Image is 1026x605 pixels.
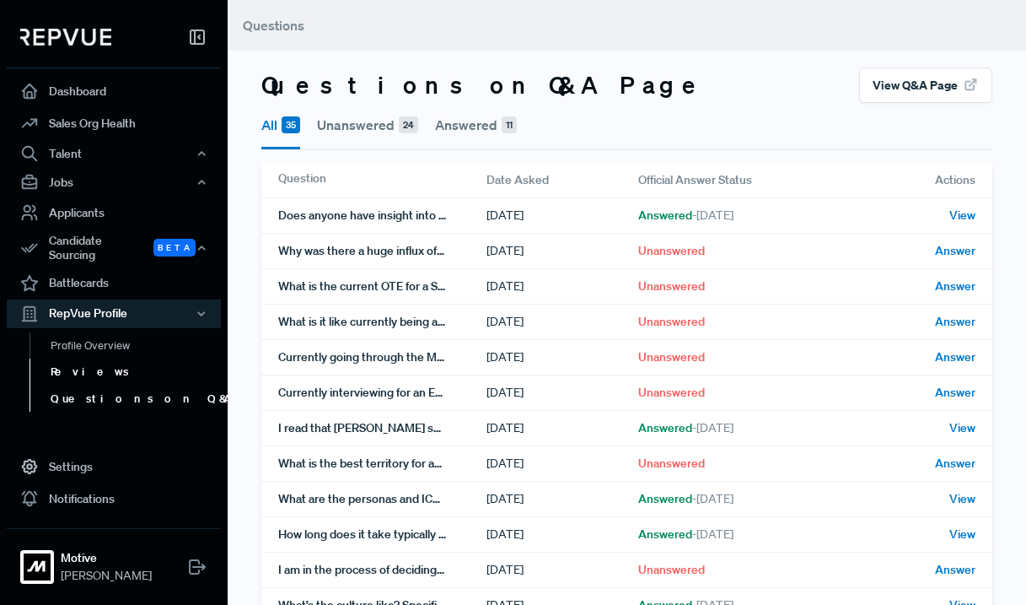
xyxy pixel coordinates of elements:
[435,103,517,147] button: Answered
[486,198,638,233] div: [DATE]
[859,68,992,103] button: View Q&A Page
[486,340,638,375] div: [DATE]
[638,526,733,543] span: Answered
[7,75,221,107] a: Dashboard
[486,305,638,339] div: [DATE]
[692,420,733,435] span: - [DATE]
[486,517,638,552] div: [DATE]
[7,139,221,168] button: Talent
[20,29,111,46] img: RepVue
[935,278,975,295] span: Answer
[7,528,221,591] a: MotiveMotive[PERSON_NAME]
[7,300,221,328] button: RepVue Profile
[317,103,418,147] button: Unanswered
[278,305,486,339] div: What is it like currently being a Mid Market AE?
[24,554,51,581] img: Motive
[638,455,705,473] span: Unanswered
[261,71,706,100] h3: Questions on Q&A Page
[30,386,244,413] a: Questions on Q&A
[7,107,221,139] a: Sales Org Health
[278,269,486,304] div: What is the current OTE for a Sales Engineer in the SMB (Commercial) space?
[638,313,705,331] span: Unanswered
[7,451,221,483] a: Settings
[278,446,486,481] div: What is the best territory for an Enterprise AE (West, [GEOGRAPHIC_DATA], etc)? Are Enterprise AE...
[692,208,733,223] span: - [DATE]
[935,455,975,473] span: Answer
[949,207,975,224] span: View
[638,242,705,260] span: Unanswered
[153,239,196,257] span: Beta
[638,278,705,295] span: Unanswered
[502,116,517,133] span: 11
[7,168,221,197] button: Jobs
[7,229,221,267] div: Candidate Sourcing
[278,482,486,516] div: What are the personas and ICPs do AE's/AMs go after?
[61,567,152,585] span: [PERSON_NAME]
[278,340,486,375] div: Currently going through the MM AE interview process and next interview is a final chat with a VP ...
[486,234,638,268] div: [DATE]
[949,490,975,508] span: View
[638,419,733,437] span: Answered
[486,269,638,304] div: [DATE]
[61,549,152,567] strong: Motive
[638,163,841,197] div: Official Answer Status
[486,482,638,516] div: [DATE]
[486,375,638,410] div: [DATE]
[935,348,975,366] span: Answer
[935,242,975,260] span: Answer
[243,17,304,34] span: Questions
[278,375,486,410] div: Currently interviewing for an Enterprise AE role. The Motive recruiter I had my initial call with...
[949,419,975,437] span: View
[7,267,221,300] a: Battlecards
[278,553,486,587] div: I am in the process of deciding between Motive and another company for Emerging MM. can you pleas...
[841,163,975,197] div: Actions
[261,103,300,149] button: All
[949,526,975,543] span: View
[399,116,418,133] span: 24
[486,411,638,446] div: [DATE]
[935,313,975,331] span: Answer
[486,163,638,197] div: Date Asked
[278,234,486,268] div: Why was there a huge influx of reviews on [DATE]? Does management push for good repvue reviews ra...
[859,75,992,92] a: View Q&A Page
[7,483,221,515] a: Notifications
[278,517,486,552] div: How long does it take typically a high performing SDR to get promoted to AE?
[30,359,244,386] a: Reviews
[935,561,975,579] span: Answer
[278,198,486,233] div: Does anyone have insight into how the Mid-Market Networks team is performing?
[282,116,300,133] span: 35
[278,163,486,197] div: Question
[692,491,733,506] span: - [DATE]
[638,207,733,224] span: Answered
[935,384,975,402] span: Answer
[638,348,705,366] span: Unanswered
[692,527,733,542] span: - [DATE]
[638,384,705,402] span: Unanswered
[30,332,244,359] a: Profile Overview
[7,197,221,229] a: Applicants
[486,446,638,481] div: [DATE]
[486,553,638,587] div: [DATE]
[7,229,221,267] button: Candidate Sourcing Beta
[638,561,705,579] span: Unanswered
[638,490,733,508] span: Answered
[278,411,486,446] div: I read that [PERSON_NAME] sued Motive for patent infringement, and Motive countersued. Can anyone...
